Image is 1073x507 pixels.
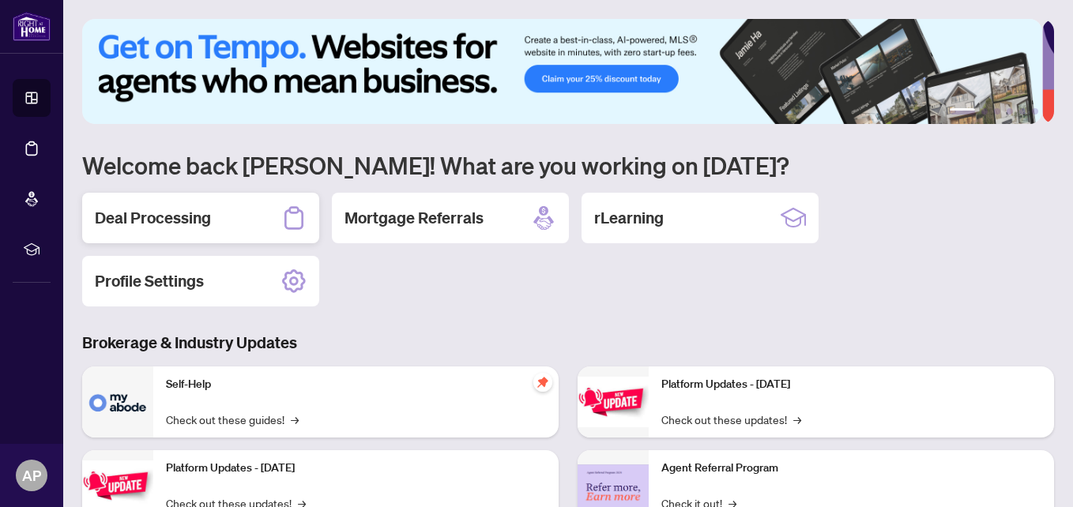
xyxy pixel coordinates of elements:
[994,108,1000,115] button: 3
[594,207,664,229] h2: rLearning
[661,460,1041,477] p: Agent Referral Program
[95,207,211,229] h2: Deal Processing
[981,108,988,115] button: 2
[950,108,975,115] button: 1
[661,376,1041,393] p: Platform Updates - [DATE]
[1019,108,1026,115] button: 5
[82,332,1054,354] h3: Brokerage & Industry Updates
[82,19,1042,124] img: Slide 0
[291,411,299,428] span: →
[578,377,649,426] img: Platform Updates - June 23, 2025
[1007,108,1013,115] button: 4
[533,373,552,392] span: pushpin
[344,207,484,229] h2: Mortgage Referrals
[13,12,51,41] img: logo
[1010,452,1057,499] button: Open asap
[166,460,546,477] p: Platform Updates - [DATE]
[82,366,153,438] img: Self-Help
[793,411,801,428] span: →
[166,376,546,393] p: Self-Help
[82,150,1054,180] h1: Welcome back [PERSON_NAME]! What are you working on [DATE]?
[95,270,204,292] h2: Profile Settings
[1032,108,1038,115] button: 6
[661,411,801,428] a: Check out these updates!→
[166,411,299,428] a: Check out these guides!→
[22,464,41,486] span: AP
